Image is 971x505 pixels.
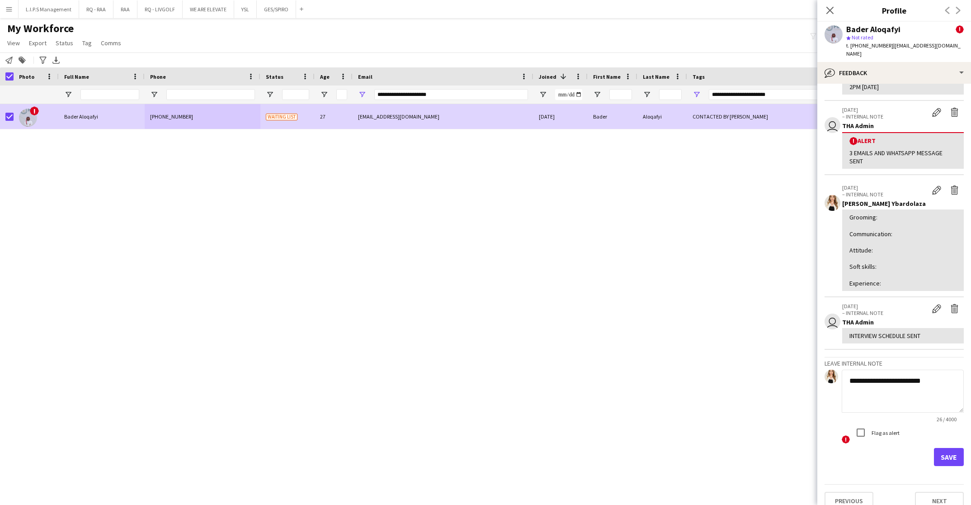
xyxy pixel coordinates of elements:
[25,37,50,49] a: Export
[842,310,928,316] p: – INTERNAL NOTE
[842,303,928,310] p: [DATE]
[113,0,137,18] button: RAA
[588,104,637,129] div: Bader
[929,416,964,423] span: 26 / 4000
[353,104,533,129] div: [EMAIL_ADDRESS][DOMAIN_NAME]
[320,91,328,99] button: Open Filter Menu
[320,73,330,80] span: Age
[17,55,28,66] app-action-btn: Add to tag
[609,89,632,100] input: First Name Filter Input
[870,429,900,436] label: Flag as alert
[849,149,957,165] div: 3 EMAILS AND WHATSAPP MESSAGE SENT
[79,0,113,18] button: RQ - RAA
[101,39,121,47] span: Comms
[846,42,893,49] span: t. [PHONE_NUMBER]
[693,91,701,99] button: Open Filter Menu
[82,39,92,47] span: Tag
[842,122,964,130] div: THA Admin
[4,37,24,49] a: View
[234,0,257,18] button: YSL
[842,113,928,120] p: – INTERNAL NOTE
[849,137,957,145] div: Alert
[97,37,125,49] a: Comms
[849,213,957,287] div: Grooming: Communication: Attitude: Soft skills: Experience:
[166,89,255,100] input: Phone Filter Input
[150,73,166,80] span: Phone
[282,89,309,100] input: Status Filter Input
[817,5,971,16] h3: Profile
[266,91,274,99] button: Open Filter Menu
[183,0,234,18] button: WE ARE ELEVATE
[687,104,889,129] div: CONTACTED BY [PERSON_NAME]
[593,73,621,80] span: First Name
[849,332,957,340] div: INTERVIEW SCHEDULE SENT
[266,114,297,120] span: Waiting list
[80,89,139,100] input: Full Name Filter Input
[358,91,366,99] button: Open Filter Menu
[539,91,547,99] button: Open Filter Menu
[266,73,283,80] span: Status
[659,89,682,100] input: Last Name Filter Input
[7,22,74,35] span: My Workforce
[56,39,73,47] span: Status
[593,91,601,99] button: Open Filter Menu
[79,37,95,49] a: Tag
[555,89,582,100] input: Joined Filter Input
[29,39,47,47] span: Export
[19,73,34,80] span: Photo
[315,104,353,129] div: 27
[51,55,61,66] app-action-btn: Export XLSX
[956,25,964,33] span: !
[852,34,873,41] span: Not rated
[7,39,20,47] span: View
[19,0,79,18] button: L.I.P.S Management
[257,0,296,18] button: GES/SPIRO
[817,62,971,84] div: Feedback
[64,73,89,80] span: Full Name
[145,104,260,129] div: [PHONE_NUMBER]
[842,318,964,326] div: THA Admin
[137,0,183,18] button: RQ - LIVGOLF
[842,191,928,198] p: – INTERNAL NOTE
[846,25,900,33] div: Bader Aloqafyi
[842,106,928,113] p: [DATE]
[846,42,961,57] span: | [EMAIL_ADDRESS][DOMAIN_NAME]
[825,359,964,367] h3: Leave internal note
[19,109,37,127] img: Bader Aloqafyi
[358,73,372,80] span: Email
[637,104,687,129] div: Aloqafyi
[336,89,347,100] input: Age Filter Input
[64,113,98,120] span: Bader Aloqafyi
[52,37,77,49] a: Status
[150,91,158,99] button: Open Filter Menu
[643,73,669,80] span: Last Name
[842,200,964,208] div: [PERSON_NAME] Ybardolaza
[643,91,651,99] button: Open Filter Menu
[374,89,528,100] input: Email Filter Input
[842,184,928,191] p: [DATE]
[842,435,850,443] span: !
[693,73,705,80] span: Tags
[38,55,48,66] app-action-btn: Advanced filters
[30,106,39,115] span: !
[533,104,588,129] div: [DATE]
[539,73,556,80] span: Joined
[934,448,964,466] button: Save
[4,55,14,66] app-action-btn: Notify workforce
[64,91,72,99] button: Open Filter Menu
[849,137,858,145] span: !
